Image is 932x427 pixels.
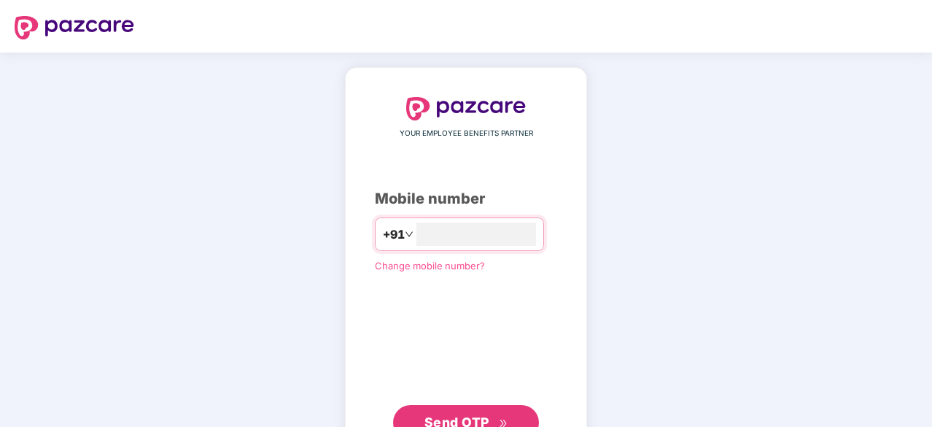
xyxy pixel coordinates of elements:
span: +91 [383,226,405,244]
a: Change mobile number? [375,260,485,272]
div: Mobile number [375,188,557,210]
img: logo [15,16,134,39]
span: YOUR EMPLOYEE BENEFITS PARTNER [400,128,533,139]
img: logo [406,97,526,120]
span: down [405,230,413,239]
